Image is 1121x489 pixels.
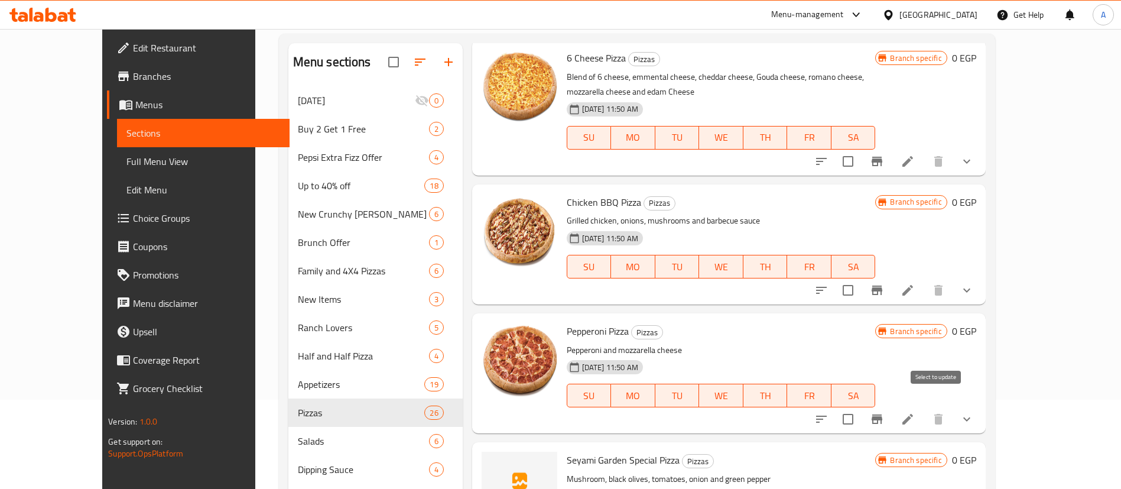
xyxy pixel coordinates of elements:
[298,264,429,278] div: Family and 4X4 Pizzas
[133,381,280,396] span: Grocery Checklist
[126,183,280,197] span: Edit Menu
[644,196,675,211] div: Pizzas
[424,406,443,420] div: items
[429,93,444,108] div: items
[682,454,714,468] div: Pizzas
[611,255,655,278] button: MO
[298,150,429,164] span: Pepsi Extra Fizz Offer
[787,255,831,278] button: FR
[807,147,836,176] button: sort-choices
[425,180,443,192] span: 18
[126,154,280,169] span: Full Menu View
[743,126,788,150] button: TH
[628,52,660,66] div: Pizzas
[298,235,429,250] span: Brunch Offer
[434,48,463,76] button: Add section
[288,342,463,370] div: Half and Half Pizza4
[577,233,643,244] span: [DATE] 11:50 AM
[298,207,429,221] span: New Crunchy [PERSON_NAME]
[298,406,425,420] span: Pizzas
[704,387,739,404] span: WE
[298,462,429,477] div: Dipping Sauce
[567,193,641,211] span: Chicken BBQ Pizza
[425,379,443,390] span: 19
[429,320,444,335] div: items
[924,276,953,305] button: delete
[567,70,876,99] p: Blend of 6 cheese, emmental cheese, cheddar cheese, Gouda cheese, romano cheese, mozzarella chees...
[298,292,429,306] div: New Items
[107,232,290,261] a: Coupons
[836,149,860,174] span: Select to update
[298,93,415,108] div: Potato Day
[836,258,871,276] span: SA
[288,427,463,455] div: Salads6
[831,255,876,278] button: SA
[660,387,695,404] span: TU
[901,412,915,426] a: Edit menu item
[952,194,976,211] h6: 0 EGP
[953,276,981,305] button: show more
[953,405,981,433] button: show more
[616,258,651,276] span: MO
[298,349,429,363] span: Half and Half Pizza
[288,399,463,427] div: Pizzas26
[960,283,974,297] svg: Show Choices
[424,179,443,193] div: items
[429,434,444,448] div: items
[743,384,788,407] button: TH
[924,405,953,433] button: delete
[885,53,946,64] span: Branch specific
[660,258,695,276] span: TU
[1101,8,1106,21] span: A
[572,387,606,404] span: SU
[572,258,606,276] span: SU
[288,285,463,313] div: New Items3
[831,126,876,150] button: SA
[429,349,444,363] div: items
[108,434,163,449] span: Get support on:
[704,258,739,276] span: WE
[107,204,290,232] a: Choice Groups
[430,95,443,106] span: 0
[108,414,137,429] span: Version:
[787,384,831,407] button: FR
[107,318,290,346] a: Upsell
[429,150,444,164] div: items
[430,294,443,305] span: 3
[567,49,626,67] span: 6 Cheese Pizza
[288,313,463,342] div: Ranch Lovers5
[430,265,443,277] span: 6
[293,53,371,71] h2: Menu sections
[655,384,700,407] button: TU
[836,387,871,404] span: SA
[117,119,290,147] a: Sections
[482,50,557,125] img: 6 Cheese Pizza
[406,48,434,76] span: Sort sections
[567,384,611,407] button: SU
[133,268,280,282] span: Promotions
[660,129,695,146] span: TU
[567,322,629,340] span: Pepperoni Pizza
[288,200,463,228] div: New Crunchy [PERSON_NAME]6
[699,255,743,278] button: WE
[381,50,406,75] span: Select all sections
[699,384,743,407] button: WE
[298,122,429,136] span: Buy 2 Get 1 Free
[953,147,981,176] button: show more
[567,126,611,150] button: SU
[430,322,443,333] span: 5
[831,384,876,407] button: SA
[567,343,876,358] p: Pepperoni and mozzarella cheese
[482,194,557,270] img: Chicken BBQ Pizza
[430,464,443,475] span: 4
[117,147,290,176] a: Full Menu View
[298,320,429,335] div: Ranch Lovers
[288,86,463,115] div: [DATE]0
[655,255,700,278] button: TU
[107,34,290,62] a: Edit Restaurant
[616,129,651,146] span: MO
[430,436,443,447] span: 6
[863,405,891,433] button: Branch-specific-item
